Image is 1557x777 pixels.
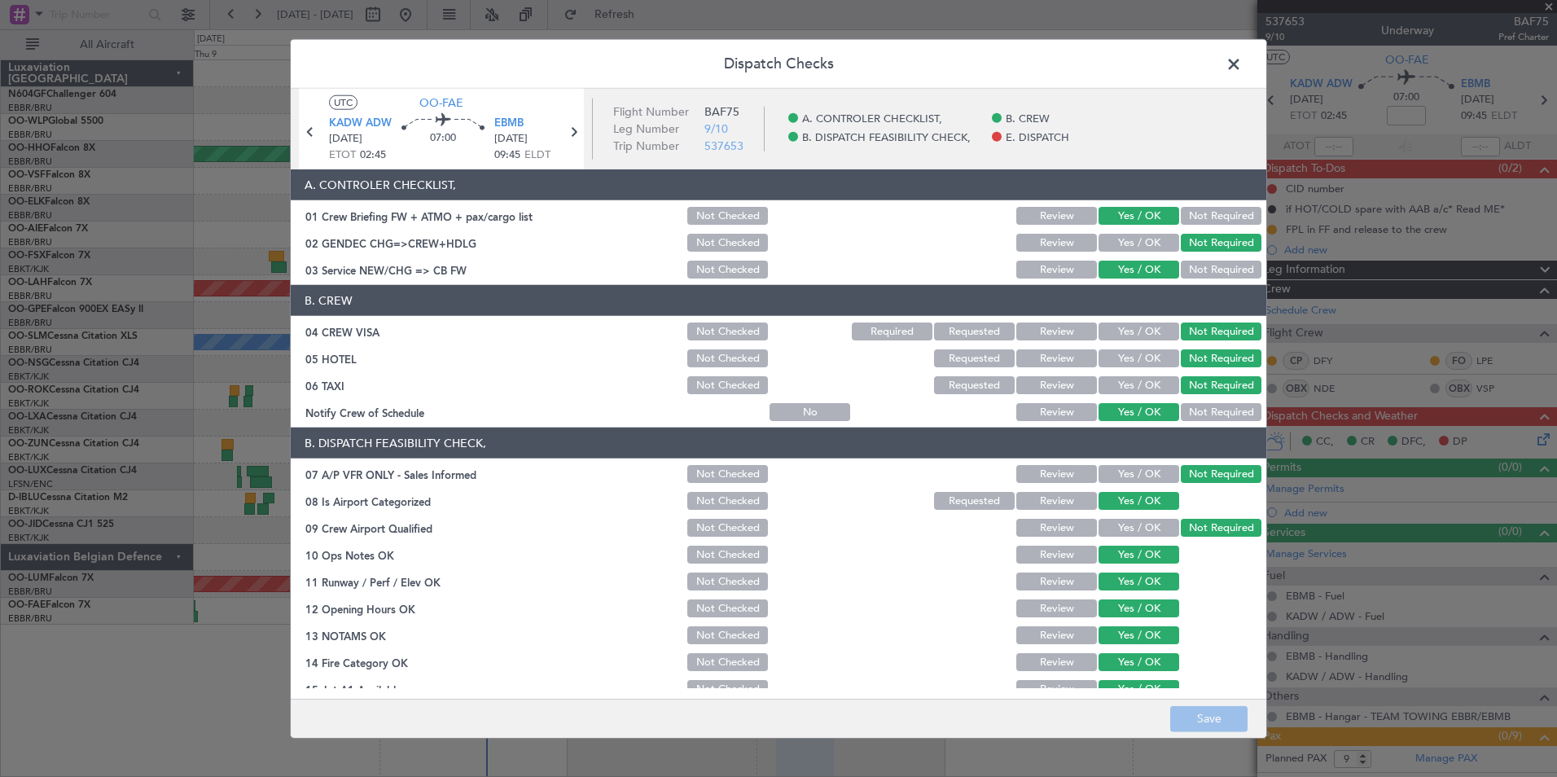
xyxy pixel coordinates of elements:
[1181,323,1261,340] button: Not Required
[1181,261,1261,279] button: Not Required
[1181,234,1261,252] button: Not Required
[1181,403,1261,421] button: Not Required
[1181,207,1261,225] button: Not Required
[1181,349,1261,367] button: Not Required
[1181,465,1261,483] button: Not Required
[1181,376,1261,394] button: Not Required
[1181,519,1261,537] button: Not Required
[291,40,1266,89] header: Dispatch Checks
